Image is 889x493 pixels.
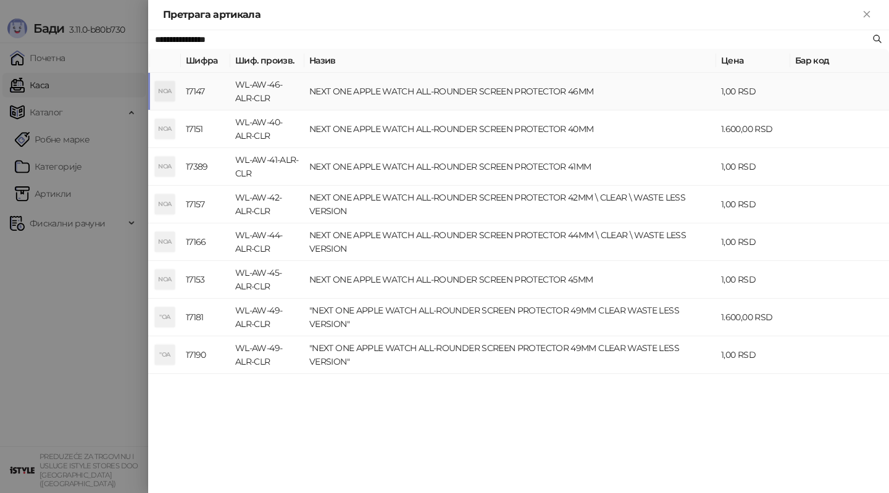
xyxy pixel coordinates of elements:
[230,223,304,261] td: WL-AW-44-ALR-CLR
[230,73,304,110] td: WL-AW-46-ALR-CLR
[230,261,304,299] td: WL-AW-45-ALR-CLR
[155,119,175,139] div: NOA
[304,261,716,299] td: NEXT ONE APPLE WATCH ALL-ROUNDER SCREEN PROTECTOR 45MM
[155,270,175,289] div: NOA
[716,261,790,299] td: 1,00 RSD
[230,186,304,223] td: WL-AW-42-ALR-CLR
[181,186,230,223] td: 17157
[716,336,790,374] td: 1,00 RSD
[155,194,175,214] div: NOA
[790,49,889,73] th: Бар код
[716,49,790,73] th: Цена
[181,223,230,261] td: 17166
[716,223,790,261] td: 1,00 RSD
[304,49,716,73] th: Назив
[155,345,175,365] div: "OA
[304,148,716,186] td: NEXT ONE APPLE WATCH ALL-ROUNDER SCREEN PROTECTOR 41MM
[230,49,304,73] th: Шиф. произв.
[716,299,790,336] td: 1.600,00 RSD
[181,299,230,336] td: 17181
[716,186,790,223] td: 1,00 RSD
[181,261,230,299] td: 17153
[230,110,304,148] td: WL-AW-40-ALR-CLR
[859,7,874,22] button: Close
[304,110,716,148] td: NEXT ONE APPLE WATCH ALL-ROUNDER SCREEN PROTECTOR 40MM
[230,299,304,336] td: WL-AW-49-ALR-CLR
[304,186,716,223] td: NEXT ONE APPLE WATCH ALL-ROUNDER SCREEN PROTECTOR 42MM \ CLEAR \ WASTE LESS VERSION
[716,110,790,148] td: 1.600,00 RSD
[230,148,304,186] td: WL-AW-41-ALR-CLR
[716,73,790,110] td: 1,00 RSD
[304,299,716,336] td: "NEXT ONE APPLE WATCH ALL-ROUNDER SCREEN PROTECTOR 49MM CLEAR WASTE LESS VERSION"
[155,157,175,176] div: NOA
[304,73,716,110] td: NEXT ONE APPLE WATCH ALL-ROUNDER SCREEN PROTECTOR 46MM
[181,49,230,73] th: Шифра
[181,336,230,374] td: 17190
[304,223,716,261] td: NEXT ONE APPLE WATCH ALL-ROUNDER SCREEN PROTECTOR 44MM \ CLEAR \ WASTE LESS VERSION
[181,148,230,186] td: 17389
[163,7,859,22] div: Претрага артикала
[155,307,175,327] div: "OA
[230,336,304,374] td: WL-AW-49-ALR-CLR
[716,148,790,186] td: 1,00 RSD
[155,232,175,252] div: NOA
[181,110,230,148] td: 17151
[155,81,175,101] div: NOA
[181,73,230,110] td: 17147
[304,336,716,374] td: "NEXT ONE APPLE WATCH ALL-ROUNDER SCREEN PROTECTOR 49MM CLEAR WASTE LESS VERSION"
